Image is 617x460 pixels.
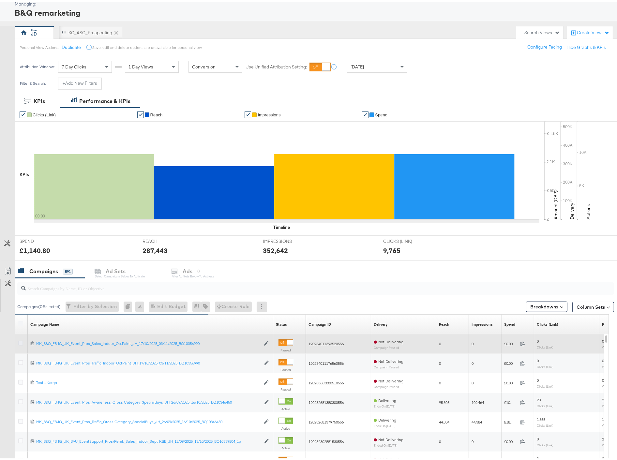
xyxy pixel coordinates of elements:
text: Actions [585,202,591,217]
span: 0 [472,437,474,442]
span: 120233663880510556 [308,378,344,383]
span: 0 [537,376,539,381]
button: Breakdowns [526,300,567,310]
span: Clicks (Link) [33,111,56,115]
span: 0 [602,454,604,459]
div: 352,642 [263,244,288,253]
label: Paused [278,366,293,370]
strong: + [63,78,65,84]
text: Delivery [569,201,575,217]
span: £188.32 [504,418,518,423]
button: Duplicate [62,42,81,49]
span: Spend [375,111,387,115]
span: £105.02 [504,398,518,403]
span: Not Delivering [378,357,403,362]
span: Not Delivering [378,435,403,440]
a: ✔ [245,110,251,116]
a: Your campaign ID. [308,320,331,325]
div: £1,140.80 [20,244,50,253]
a: The number of times your ad was served. On mobile apps an ad is counted as served the first time ... [472,320,493,325]
span: SPEND [20,236,68,243]
span: 102,464 [472,398,484,403]
div: Campaigns [29,266,58,273]
span: 0 [602,337,604,342]
div: Search Views [524,28,560,34]
span: 0 [439,437,441,442]
div: Clicks (Link) [537,320,558,325]
span: 0 [537,337,539,342]
span: 0 [602,356,604,361]
text: Amount (GBP) [553,189,559,217]
span: 2 [602,435,604,439]
label: Paused [278,385,293,390]
span: 23 [537,395,541,400]
div: 591 [63,267,73,273]
a: Shows the current state of your Ad Campaign. [276,320,287,325]
span: [DATE] [351,62,364,68]
span: IMPRESSIONS [263,236,312,243]
div: Timeline [274,222,290,229]
span: 0 [537,454,539,459]
span: 0 [472,359,474,364]
span: 1 Day Views [128,62,153,68]
input: Search Campaigns by Name, ID or Objective [26,277,559,290]
span: Not Delivering [378,455,403,460]
a: The total amount spent to date. [504,320,515,325]
label: Active [278,444,293,448]
div: Performance & KPIs [79,96,130,103]
span: 120234011393520556 [308,339,344,344]
span: 0 [537,356,539,361]
span: REACH [143,236,191,243]
span: Delivering [378,416,396,421]
div: MK_B&Q_FB-IG_UK_Event_Pros_Awareness_Cross Category_SpecialBuys_JH_26/09/2025_16/10/2025_BQ10346450 [36,398,261,403]
span: 95,305 [439,398,449,403]
div: Create View [577,28,609,34]
button: +Add New Filters [58,76,102,87]
a: ✔ [362,110,369,116]
sub: ends on [DATE] [374,403,396,406]
span: 44,384 [439,418,449,423]
sub: ends on [DATE] [374,422,396,426]
a: The number of clicks on links appearing on your ad or Page that direct people to your sites off F... [537,320,558,325]
a: MK_B&Q_FB-IG_UK_Event_Pros_Traffic_Indoor_OctPaint_JH_17/10/2025_03/11/2025_BQ10356990 [36,359,261,364]
label: Active [278,405,293,409]
div: Filter & Search: [20,79,46,84]
span: £0.00 [504,339,518,344]
span: 120234011176560556 [308,359,344,364]
span: 120232681380300556 [308,398,344,403]
span: 0 [602,376,604,381]
a: ✔ [20,110,26,116]
span: 0 [439,378,441,383]
a: The number of people your ad was served to. [439,320,449,325]
a: MK_B&Q_FB-IG_UK_Event_Pros_Sales_Indoor_OctPaint_JH_17/10/2025_03/11/2025_BQ10356990 [36,339,261,345]
div: Test - Kargo [36,378,261,383]
span: 1,365 [537,415,545,420]
div: Drag to reorder tab [62,29,66,32]
button: Configure Pacing [523,39,566,51]
a: Your campaign name. [30,320,59,325]
div: MK_B&Q_FB-IG_UK_BAU_EventSupport_Pros/Remk_Sales_Indoor_Sept-KBB_JH_12/09/2025_13/10/2025_BQ10339... [36,437,261,442]
span: 18 [602,415,606,420]
a: Reflects the ability of your Ad Campaign to achieve delivery based on ad states, schedule and bud... [374,320,387,325]
sub: Campaign Paused [374,383,403,387]
div: Reach [439,320,449,325]
div: 287,443 [143,244,168,253]
div: Campaign ID [308,320,331,325]
div: Attribution Window: [20,63,55,67]
div: Delivery [374,320,387,325]
span: 44,384 [472,418,482,423]
span: CLICKS (LINK) [383,236,432,243]
div: KC_ASC_Prospecting [68,28,112,34]
sub: Clicks (Link) [537,363,553,367]
button: Hide Graphs & KPIs [566,42,606,49]
sub: Clicks (Link) [537,402,553,406]
sub: Clicks (Link) [537,441,553,445]
div: Status [276,320,287,325]
span: 0 [439,339,441,344]
span: Delivering [378,396,396,401]
div: KPIs [34,96,45,103]
span: Not Delivering [378,337,403,342]
span: £0.00 [504,437,518,442]
a: Test - Kargo [36,378,261,384]
div: MK_B&Q_FB-IG_UK_Event_Pros_Traffic_Cross Category_SpecialBuys_JH_26/09/2025_16/10/2025_BQ10346450 [36,417,261,423]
